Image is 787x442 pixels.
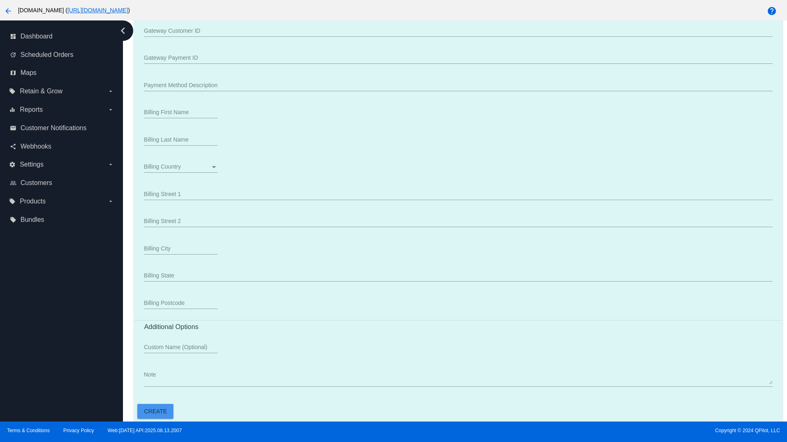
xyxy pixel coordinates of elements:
span: Dashboard [20,33,52,40]
i: email [10,125,16,131]
i: share [10,143,16,150]
i: arrow_drop_down [107,161,114,168]
span: [DOMAIN_NAME] ( ) [18,7,130,14]
i: local_offer [9,198,16,205]
a: Terms & Conditions [7,428,50,433]
i: equalizer [9,106,16,113]
i: update [10,52,16,58]
i: local_offer [10,216,16,223]
span: Scheduled Orders [20,51,73,59]
i: arrow_drop_down [107,88,114,95]
a: update Scheduled Orders [10,48,114,61]
span: Maps [20,69,36,77]
span: Reports [20,106,43,113]
a: map Maps [10,66,114,79]
span: Webhooks [20,143,51,150]
i: arrow_drop_down [107,198,114,205]
i: arrow_drop_down [107,106,114,113]
i: map [10,70,16,76]
span: Retain & Grow [20,88,62,95]
span: Products [20,198,45,205]
a: email Customer Notifications [10,122,114,135]
a: share Webhooks [10,140,114,153]
a: dashboard Dashboard [10,30,114,43]
span: Settings [20,161,43,168]
i: people_outline [10,180,16,186]
i: local_offer [9,88,16,95]
span: Copyright © 2024 QPilot, LLC [400,428,780,433]
a: Privacy Policy [64,428,94,433]
span: Bundles [20,216,44,223]
a: [URL][DOMAIN_NAME] [67,7,128,14]
mat-icon: help [767,6,777,16]
a: people_outline Customers [10,176,114,189]
a: local_offer Bundles [10,213,114,226]
i: chevron_left [116,24,130,37]
i: dashboard [10,33,16,40]
mat-icon: arrow_back [3,6,13,16]
a: Web:[DATE] API:2025.08.13.2007 [108,428,182,433]
span: Customer Notifications [20,124,86,132]
span: Customers [20,179,52,187]
i: settings [9,161,16,168]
